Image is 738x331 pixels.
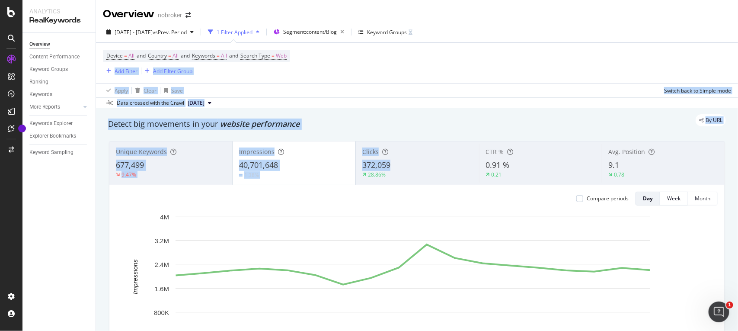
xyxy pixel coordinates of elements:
[153,29,187,36] span: vs Prev. Period
[128,50,134,62] span: All
[614,171,625,178] div: 0.78
[29,7,89,16] div: Analytics
[367,29,407,36] div: Keyword Groups
[276,50,287,62] span: Web
[144,87,157,94] div: Clear
[155,285,169,292] text: 1.6M
[492,171,502,178] div: 0.21
[168,52,171,59] span: =
[29,65,68,74] div: Keyword Groups
[368,171,386,178] div: 28.86%
[155,261,169,269] text: 2.4M
[29,40,50,49] div: Overview
[103,7,154,22] div: Overview
[103,84,128,97] button: Apply
[29,132,89,141] a: Explorer Bookmarks
[115,67,137,75] div: Add Filter
[688,192,718,206] button: Month
[244,171,259,179] div: 1.38%
[116,148,167,156] span: Unique Keywords
[29,16,89,26] div: RealKeywords
[185,12,191,18] div: arrow-right-arrow-left
[29,65,89,74] a: Keyword Groups
[29,132,76,141] div: Explorer Bookmarks
[155,237,169,244] text: 3.2M
[132,84,157,97] button: Clear
[137,52,146,59] span: and
[29,40,89,49] a: Overview
[661,84,731,97] button: Switch back to Simple mode
[29,90,89,99] a: Keywords
[643,195,653,202] div: Day
[158,11,182,19] div: nobroker
[160,84,183,97] button: Save
[153,67,192,75] div: Add Filter Group
[667,195,680,202] div: Week
[726,302,733,309] span: 1
[103,25,197,39] button: [DATE] - [DATE]vsPrev. Period
[121,171,136,178] div: 9.47%
[181,52,190,59] span: and
[131,259,139,294] text: Impressions
[587,195,629,202] div: Compare periods
[184,98,215,108] button: [DATE]
[106,52,123,59] span: Device
[217,52,220,59] span: =
[188,99,204,107] span: 2025 Aug. 4th
[217,29,252,36] div: 1 Filter Applied
[239,148,275,156] span: Impressions
[362,160,390,170] span: 372,059
[18,125,26,132] div: Tooltip anchor
[160,213,169,221] text: 4M
[29,77,48,87] div: Ranking
[229,52,238,59] span: and
[696,114,726,126] div: legacy label
[154,309,169,316] text: 800K
[29,103,60,112] div: More Reports
[124,52,127,59] span: =
[609,148,645,156] span: Avg. Position
[29,148,73,157] div: Keyword Sampling
[29,119,73,128] div: Keywords Explorer
[117,99,184,107] div: Data crossed with the Crawl
[29,90,52,99] div: Keywords
[103,66,137,76] button: Add Filter
[115,29,153,36] span: [DATE] - [DATE]
[695,195,710,202] div: Month
[29,77,89,87] a: Ranking
[664,87,731,94] div: Switch back to Simple mode
[706,118,722,123] span: By URL
[709,302,729,322] iframe: Intercom live chat
[148,52,167,59] span: Country
[29,148,89,157] a: Keyword Sampling
[486,160,510,170] span: 0.91 %
[221,50,227,62] span: All
[171,87,183,94] div: Save
[173,50,179,62] span: All
[29,119,89,128] a: Keywords Explorer
[29,103,81,112] a: More Reports
[239,160,278,170] span: 40,701,648
[270,25,348,39] button: Segment:content/Blog
[192,52,215,59] span: Keywords
[355,25,416,39] button: Keyword Groups
[240,52,270,59] span: Search Type
[362,148,379,156] span: Clicks
[29,52,80,61] div: Content Performance
[272,52,275,59] span: =
[29,52,89,61] a: Content Performance
[204,25,263,39] button: 1 Filter Applied
[141,66,192,76] button: Add Filter Group
[486,148,504,156] span: CTR %
[609,160,620,170] span: 9.1
[660,192,688,206] button: Week
[116,160,144,170] span: 677,499
[115,87,128,94] div: Apply
[636,192,660,206] button: Day
[283,28,337,35] span: Segment: content/Blog
[239,174,243,177] img: Equal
